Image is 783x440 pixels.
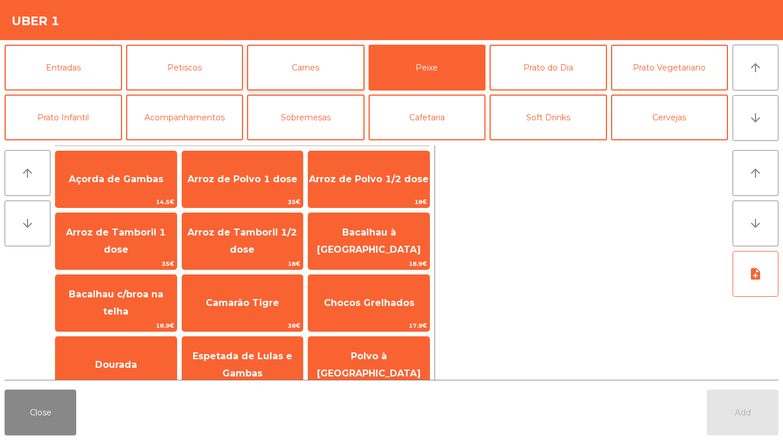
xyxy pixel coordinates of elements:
[749,217,762,230] i: arrow_downward
[308,258,429,269] span: 18.9€
[206,297,279,308] span: Camarão Tigre
[490,95,607,140] button: Soft Drinks
[21,217,34,230] i: arrow_downward
[187,227,297,255] span: Arroz de Tamboril 1/2 dose
[490,45,607,91] button: Prato do Dia
[369,45,486,91] button: Peixe
[733,95,778,141] button: arrow_downward
[182,320,303,331] span: 38€
[182,197,303,207] span: 35€
[317,227,421,255] span: Bacalhau à [GEOGRAPHIC_DATA]
[5,95,122,140] button: Prato Infantil
[182,258,303,269] span: 18€
[5,45,122,91] button: Entradas
[56,258,177,269] span: 35€
[749,166,762,180] i: arrow_upward
[56,197,177,207] span: 14.5€
[611,95,729,140] button: Cervejas
[247,95,365,140] button: Sobremesas
[21,166,34,180] i: arrow_upward
[749,111,762,125] i: arrow_downward
[5,150,50,196] button: arrow_upward
[733,150,778,196] button: arrow_upward
[317,351,421,379] span: Polvo à [GEOGRAPHIC_DATA]
[309,174,429,184] span: Arroz de Polvo 1/2 dose
[611,45,729,91] button: Prato Vegetariano
[247,45,365,91] button: Carnes
[66,227,166,255] span: Arroz de Tamboril 1 dose
[126,45,244,91] button: Petiscos
[324,297,414,308] span: Chocos Grelhados
[69,289,163,317] span: Bacalhau c/broa na telha
[749,61,762,74] i: arrow_upward
[749,267,762,281] i: note_add
[95,359,137,370] span: Dourada
[308,197,429,207] span: 18€
[56,320,177,331] span: 18.9€
[733,45,778,91] button: arrow_upward
[369,95,486,140] button: Cafetaria
[193,351,292,379] span: Espetada de Lulas e Gambas
[733,251,778,297] button: note_add
[308,320,429,331] span: 17.9€
[187,174,297,184] span: Arroz de Polvo 1 dose
[11,13,60,30] h4: Uber 1
[69,174,163,184] span: Açorda de Gambas
[5,390,76,435] button: Close
[126,95,244,140] button: Acompanhamentos
[733,201,778,246] button: arrow_downward
[5,201,50,246] button: arrow_downward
